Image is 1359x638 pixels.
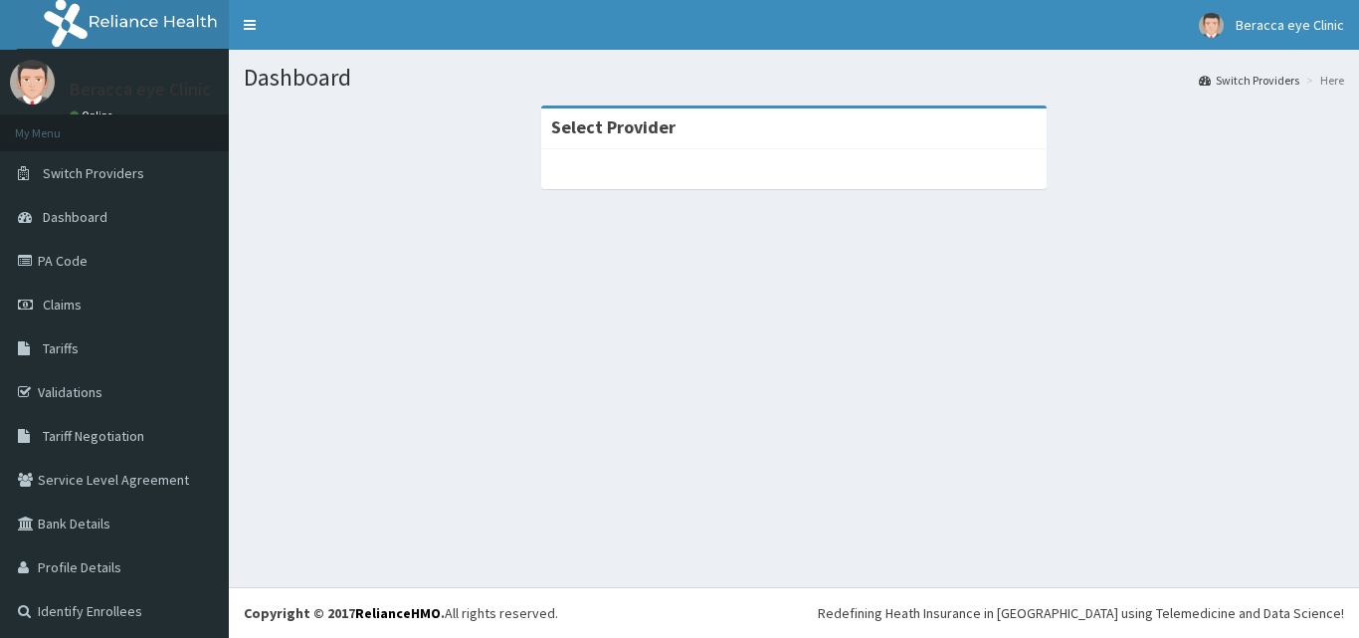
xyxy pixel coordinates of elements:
a: RelianceHMO [355,604,441,622]
footer: All rights reserved. [229,587,1359,638]
strong: Copyright © 2017 . [244,604,445,622]
a: Online [70,108,117,122]
span: Switch Providers [43,164,144,182]
span: Tariffs [43,339,79,357]
strong: Select Provider [551,115,676,138]
p: Beracca eye Clinic [70,81,211,99]
span: Claims [43,296,82,314]
img: User Image [1199,13,1224,38]
a: Switch Providers [1199,72,1299,89]
span: Dashboard [43,208,107,226]
span: Tariff Negotiation [43,427,144,445]
img: User Image [10,60,55,105]
span: Beracca eye Clinic [1236,16,1344,34]
div: Redefining Heath Insurance in [GEOGRAPHIC_DATA] using Telemedicine and Data Science! [818,603,1344,623]
h1: Dashboard [244,65,1344,91]
li: Here [1301,72,1344,89]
